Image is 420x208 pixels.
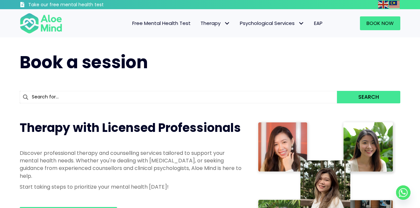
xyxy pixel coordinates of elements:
[389,1,400,9] img: ms
[20,183,243,191] p: Start taking steps to prioritize your mental health [DATE]!
[337,91,400,103] button: Search
[309,16,327,30] a: EAP
[367,20,394,27] span: Book Now
[20,12,62,34] img: Aloe mind Logo
[28,2,139,8] h3: Take our free mental health test
[20,91,337,103] input: Search for...
[20,149,243,180] p: Discover professional therapy and counselling services tailored to support your mental health nee...
[20,119,241,136] span: Therapy with Licensed Professionals
[314,20,323,27] span: EAP
[235,16,309,30] a: Psychological ServicesPsychological Services: submenu
[132,20,191,27] span: Free Mental Health Test
[222,19,232,28] span: Therapy: submenu
[378,1,389,8] a: English
[389,1,400,8] a: Malay
[196,16,235,30] a: TherapyTherapy: submenu
[71,16,327,30] nav: Menu
[396,185,410,200] a: Whatsapp
[240,20,304,27] span: Psychological Services
[200,20,230,27] span: Therapy
[20,50,148,74] span: Book a session
[127,16,196,30] a: Free Mental Health Test
[296,19,306,28] span: Psychological Services: submenu
[360,16,400,30] a: Book Now
[378,1,388,9] img: en
[20,2,139,9] a: Take our free mental health test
